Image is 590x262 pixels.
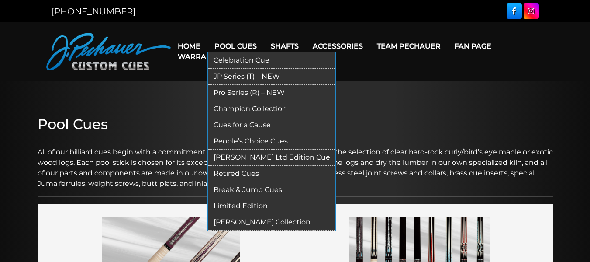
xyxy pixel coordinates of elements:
a: Accessories [306,35,370,57]
a: Pro Series (R) – NEW [208,85,335,101]
a: Limited Edition [208,198,335,214]
a: Cues for a Cause [208,117,335,133]
a: Team Pechauer [370,35,448,57]
img: Pechauer Custom Cues [46,33,171,70]
a: Home [171,35,207,57]
h2: Pool Cues [38,116,553,133]
a: Shafts [264,35,306,57]
a: Champion Collection [208,101,335,117]
a: JP Series (T) – NEW [208,69,335,85]
a: People’s Choice Cues [208,133,335,150]
a: Warranty [171,45,227,68]
a: [PERSON_NAME] Ltd Edition Cue [208,150,335,166]
a: Fan Page [448,35,498,57]
p: All of our billiard cues begin with a commitment to total quality control, starting with the sele... [38,136,553,189]
a: [PERSON_NAME] Collection [208,214,335,231]
a: Celebration Cue [208,52,335,69]
a: Retired Cues [208,166,335,182]
a: Cart [227,45,260,68]
a: Pool Cues [207,35,264,57]
a: Break & Jump Cues [208,182,335,198]
a: [PHONE_NUMBER] [52,6,135,17]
